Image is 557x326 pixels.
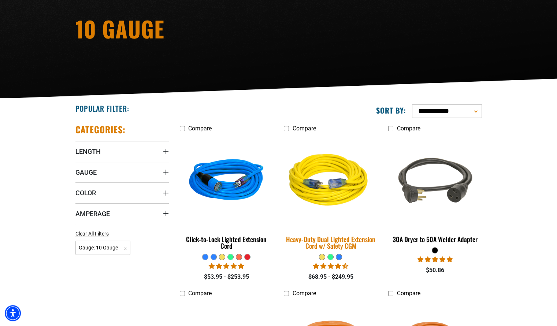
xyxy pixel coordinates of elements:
[75,210,110,218] span: Amperage
[75,168,97,177] span: Gauge
[5,305,21,321] div: Accessibility Menu
[279,134,382,228] img: yellow
[417,256,453,263] span: 5.00 stars
[180,136,273,253] a: blue Click-to-Lock Lighted Extension Cord
[209,263,244,270] span: 4.87 stars
[313,263,348,270] span: 4.64 stars
[75,124,126,135] h2: Categories:
[75,230,112,238] a: Clear All Filters
[376,105,406,115] label: Sort by:
[75,147,101,156] span: Length
[75,141,169,162] summary: Length
[180,273,273,281] div: $53.95 - $253.95
[75,182,169,203] summary: Color
[75,231,109,237] span: Clear All Filters
[75,189,96,197] span: Color
[284,136,377,253] a: yellow Heavy-Duty Dual Lighted Extension Cord w/ Safety CGM
[75,18,343,40] h1: 10 Gauge
[188,290,212,297] span: Compare
[388,236,482,242] div: 30A Dryer to 50A Welder Adapter
[75,162,169,182] summary: Gauge
[284,236,377,249] div: Heavy-Duty Dual Lighted Extension Cord w/ Safety CGM
[75,104,129,113] h2: Popular Filter:
[75,241,131,255] span: Gauge: 10 Gauge
[397,125,420,132] span: Compare
[389,139,481,223] img: black
[388,136,482,247] a: black 30A Dryer to 50A Welder Adapter
[75,203,169,224] summary: Amperage
[284,273,377,281] div: $68.95 - $249.95
[180,139,272,223] img: blue
[292,290,316,297] span: Compare
[397,290,420,297] span: Compare
[75,244,131,251] a: Gauge: 10 Gauge
[188,125,212,132] span: Compare
[180,236,273,249] div: Click-to-Lock Lighted Extension Cord
[388,266,482,275] div: $50.86
[292,125,316,132] span: Compare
